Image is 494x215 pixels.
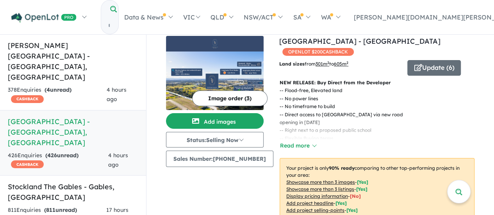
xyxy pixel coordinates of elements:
[45,86,71,93] strong: ( unread)
[280,87,481,94] p: - - Flood-free, Elevated land
[346,207,358,213] span: [ Yes ]
[166,151,273,167] button: Sales Number:[PHONE_NUMBER]
[407,60,461,76] button: Update (6)
[286,186,354,192] u: Showcase more than 3 listings
[316,61,329,67] u: 301 m
[335,200,347,206] span: [ Yes ]
[44,206,77,213] strong: ( unread)
[166,36,264,110] a: Leppington Square Estate - Leppington LogoLeppington Square Estate - Leppington
[350,193,361,199] span: [ No ]
[280,141,316,150] button: Read more
[192,91,268,106] button: Image order (3)
[280,95,481,103] p: - - No power lines
[315,4,345,31] a: WA
[178,4,205,31] a: VIC
[286,200,333,206] u: Add project headline
[286,193,348,199] u: Display pricing information
[108,152,128,168] span: 4 hours ago
[279,61,305,67] b: Land sizes
[280,103,481,110] p: - - No timeframe to build
[205,4,238,31] a: QLD
[287,4,315,31] a: SA
[279,60,401,68] p: from
[166,52,264,110] img: Leppington Square Estate - Leppington
[8,116,138,148] h5: [GEOGRAPHIC_DATA] - [GEOGRAPHIC_DATA] , [GEOGRAPHIC_DATA]
[8,40,138,82] h5: [PERSON_NAME][GEOGRAPHIC_DATA] - [GEOGRAPHIC_DATA] , [GEOGRAPHIC_DATA]
[45,152,78,159] strong: ( unread)
[8,181,138,203] h5: Stockland The Gables - Gables , [GEOGRAPHIC_DATA]
[286,207,344,213] u: Add project selling-points
[107,86,127,103] span: 4 hours ago
[346,60,348,65] sup: 2
[286,179,355,185] u: Showcase more than 3 images
[47,152,57,159] span: 426
[280,79,474,87] p: NEW RELEASE: Buy Direct from the Developer
[119,4,178,31] a: Data & News
[282,48,354,56] span: OPENLOT $ 200 CASHBACK
[356,186,367,192] span: [ Yes ]
[329,61,348,67] span: to
[280,126,481,134] p: - - Right next to a proposed public school
[101,17,117,34] input: Try estate name, suburb, builder or developer
[8,85,107,104] div: 378 Enquir ies
[329,165,355,171] b: 90 % ready
[46,86,50,93] span: 4
[169,39,260,48] img: Leppington Square Estate - Leppington Logo
[280,135,481,142] p: - - Flexible Buying terms
[357,179,368,185] span: [ Yes ]
[11,160,44,168] span: CASHBACK
[11,13,77,23] img: Openlot PRO Logo White
[8,151,108,170] div: 426 Enquir ies
[279,37,440,46] a: [GEOGRAPHIC_DATA] - [GEOGRAPHIC_DATA]
[166,132,264,147] button: Status:Selling Now
[238,4,287,31] a: NSW/ACT
[46,206,55,213] span: 811
[11,95,44,103] span: CASHBACK
[334,61,348,67] u: 605 m
[327,60,329,65] sup: 2
[166,113,264,129] button: Add images
[280,111,481,127] p: - - Direct access to [GEOGRAPHIC_DATA] via new road opening in [DATE]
